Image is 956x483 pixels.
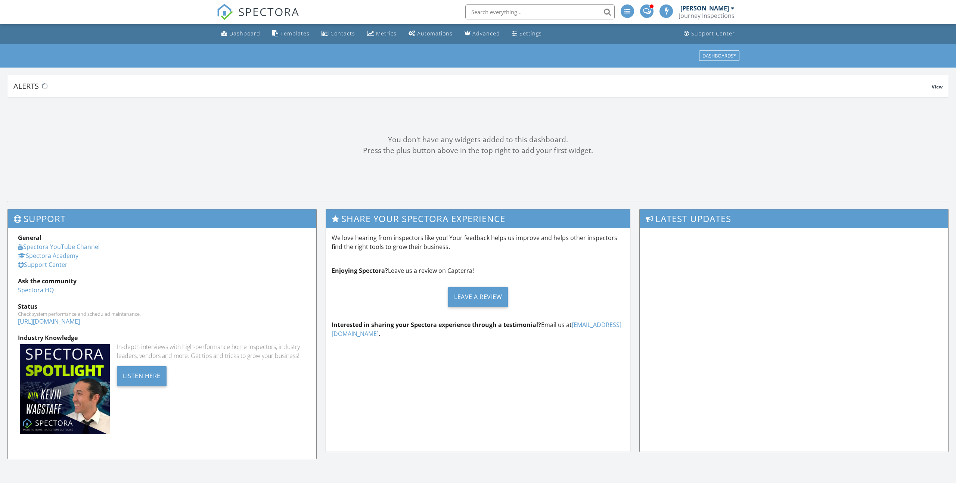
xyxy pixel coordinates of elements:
div: Advanced [472,30,500,37]
div: Journey Inspections [679,12,735,19]
p: Leave us a review on Capterra! [332,266,624,275]
p: We love hearing from inspectors like you! Your feedback helps us improve and helps other inspecto... [332,233,624,251]
div: Listen Here [117,366,167,386]
div: Check system performance and scheduled maintenance. [18,311,306,317]
a: Dashboard [218,27,263,41]
a: Support Center [18,261,68,269]
a: Leave a Review [332,281,624,313]
h3: Support [8,209,316,228]
a: Advanced [462,27,503,41]
img: The Best Home Inspection Software - Spectora [217,4,233,20]
div: Industry Knowledge [18,333,306,342]
strong: Enjoying Spectora? [332,267,388,275]
div: Leave a Review [448,287,508,307]
div: Alerts [13,81,932,91]
div: You don't have any widgets added to this dashboard. [7,134,949,145]
div: Automations [417,30,453,37]
div: Dashboards [702,53,736,58]
h3: Latest Updates [640,209,948,228]
input: Search everything... [465,4,615,19]
img: Spectoraspolightmain [20,344,110,434]
div: Support Center [691,30,735,37]
div: Contacts [330,30,355,37]
a: Templates [269,27,313,41]
a: Settings [509,27,545,41]
div: Dashboard [229,30,260,37]
p: Email us at . [332,320,624,338]
div: In-depth interviews with high-performance home inspectors, industry leaders, vendors and more. Ge... [117,342,306,360]
a: [URL][DOMAIN_NAME] [18,317,80,325]
div: Settings [519,30,542,37]
div: Status [18,302,306,311]
div: Templates [280,30,310,37]
span: View [932,84,943,90]
span: SPECTORA [238,4,299,19]
a: Metrics [364,27,400,41]
div: Metrics [376,30,397,37]
strong: Interested in sharing your Spectora experience through a testimonial? [332,321,541,329]
a: Automations (Advanced) [406,27,456,41]
strong: General [18,234,41,242]
a: SPECTORA [217,10,299,26]
a: Spectora HQ [18,286,54,294]
button: Dashboards [699,50,739,61]
div: Press the plus button above in the top right to add your first widget. [7,145,949,156]
a: Support Center [681,27,738,41]
a: [EMAIL_ADDRESS][DOMAIN_NAME] [332,321,621,338]
h3: Share Your Spectora Experience [326,209,630,228]
a: Listen Here [117,371,167,380]
div: [PERSON_NAME] [680,4,729,12]
a: Spectora YouTube Channel [18,243,100,251]
a: Contacts [319,27,358,41]
div: Ask the community [18,277,306,286]
a: Spectora Academy [18,252,78,260]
